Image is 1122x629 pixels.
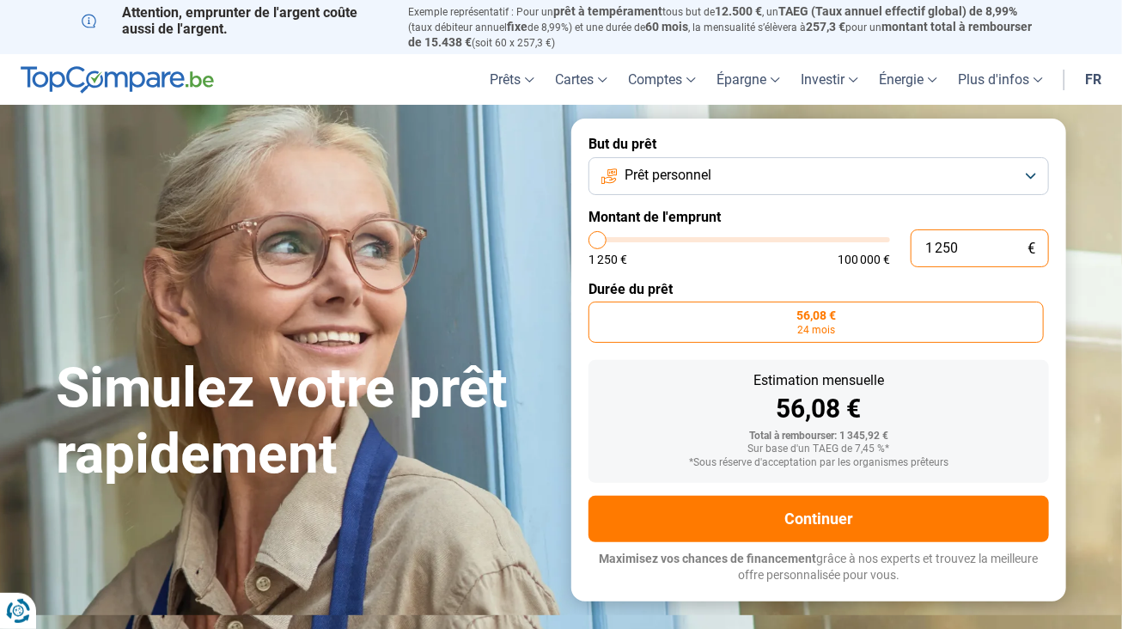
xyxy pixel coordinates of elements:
[778,4,1017,18] span: TAEG (Taux annuel effectif global) de 8,99%
[796,309,836,321] span: 56,08 €
[797,325,835,335] span: 24 mois
[507,20,527,34] span: fixe
[408,4,1040,50] p: Exemple représentatif : Pour un tous but de , un (taux débiteur annuel de 8,99%) et une durée de ...
[790,54,869,105] a: Investir
[588,157,1049,195] button: Prêt personnel
[625,166,711,185] span: Prêt personnel
[82,4,387,37] p: Attention, emprunter de l'argent coûte aussi de l'argent.
[553,4,662,18] span: prêt à tempérament
[645,20,688,34] span: 60 mois
[602,374,1035,388] div: Estimation mensuelle
[706,54,790,105] a: Épargne
[948,54,1053,105] a: Plus d'infos
[715,4,762,18] span: 12.500 €
[479,54,545,105] a: Prêts
[588,253,627,266] span: 1 250 €
[56,356,551,488] h1: Simulez votre prêt rapidement
[602,443,1035,455] div: Sur base d'un TAEG de 7,45 %*
[600,552,817,565] span: Maximisez vos chances de financement
[1075,54,1112,105] a: fr
[602,431,1035,443] div: Total à rembourser: 1 345,92 €
[602,457,1035,469] div: *Sous réserve d'acceptation par les organismes prêteurs
[545,54,618,105] a: Cartes
[588,551,1049,584] p: grâce à nos experts et trouvez la meilleure offre personnalisée pour vous.
[602,396,1035,422] div: 56,08 €
[806,20,845,34] span: 257,3 €
[588,209,1049,225] label: Montant de l'emprunt
[408,20,1032,49] span: montant total à rembourser de 15.438 €
[838,253,890,266] span: 100 000 €
[21,66,214,94] img: TopCompare
[588,281,1049,297] label: Durée du prêt
[1027,241,1035,256] span: €
[588,496,1049,542] button: Continuer
[869,54,948,105] a: Énergie
[618,54,706,105] a: Comptes
[588,136,1049,152] label: But du prêt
